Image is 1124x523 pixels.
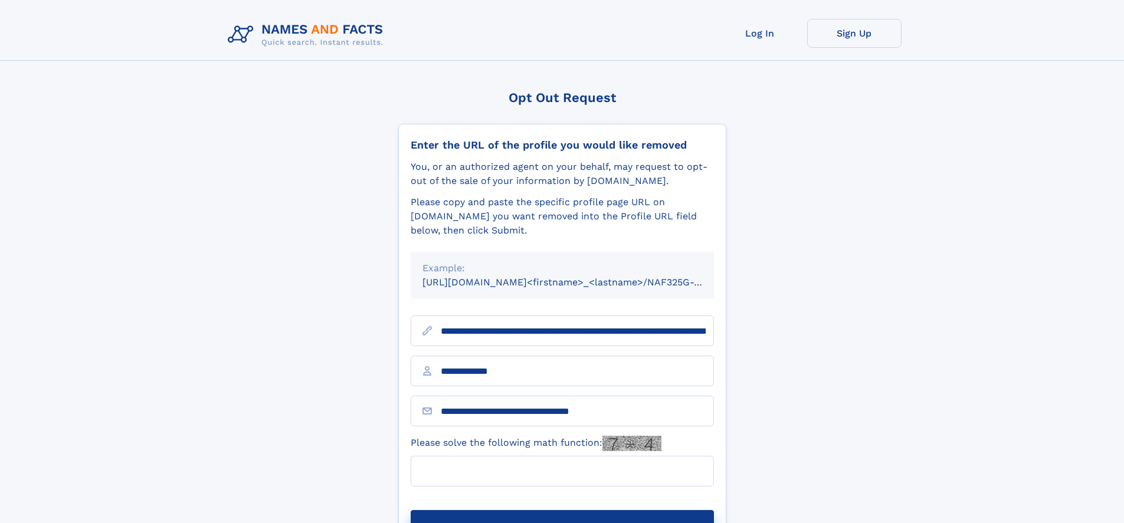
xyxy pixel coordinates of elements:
[713,19,807,48] a: Log In
[398,90,726,105] div: Opt Out Request
[411,436,661,451] label: Please solve the following math function:
[411,195,714,238] div: Please copy and paste the specific profile page URL on [DOMAIN_NAME] you want removed into the Pr...
[223,19,393,51] img: Logo Names and Facts
[807,19,902,48] a: Sign Up
[411,139,714,152] div: Enter the URL of the profile you would like removed
[422,277,736,288] small: [URL][DOMAIN_NAME]<firstname>_<lastname>/NAF325G-xxxxxxxx
[422,261,702,275] div: Example:
[411,160,714,188] div: You, or an authorized agent on your behalf, may request to opt-out of the sale of your informatio...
